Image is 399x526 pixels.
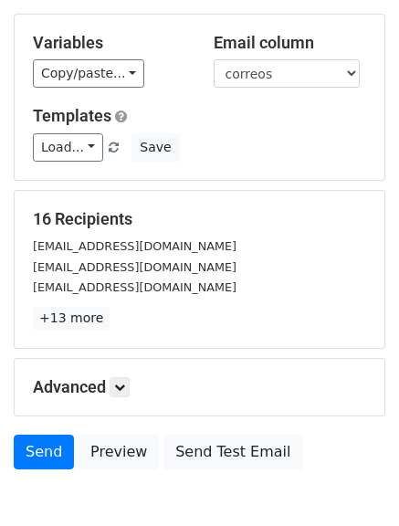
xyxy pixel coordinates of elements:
[33,260,236,274] small: [EMAIL_ADDRESS][DOMAIN_NAME]
[33,377,366,397] h5: Advanced
[33,209,366,229] h5: 16 Recipients
[33,106,111,125] a: Templates
[33,307,110,330] a: +13 more
[33,33,186,53] h5: Variables
[33,59,144,88] a: Copy/paste...
[308,438,399,526] div: Widget de chat
[33,239,236,253] small: [EMAIL_ADDRESS][DOMAIN_NAME]
[163,435,302,469] a: Send Test Email
[308,438,399,526] iframe: Chat Widget
[33,280,236,294] small: [EMAIL_ADDRESS][DOMAIN_NAME]
[214,33,367,53] h5: Email column
[33,133,103,162] a: Load...
[14,435,74,469] a: Send
[79,435,159,469] a: Preview
[131,133,179,162] button: Save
